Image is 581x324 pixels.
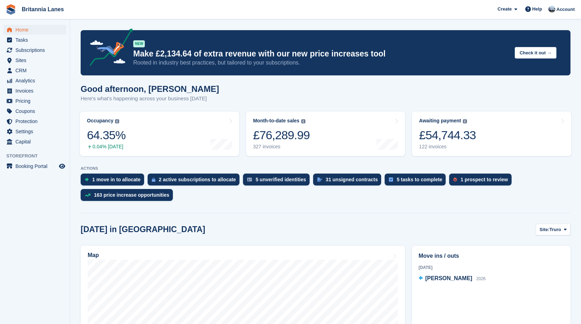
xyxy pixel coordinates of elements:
span: Truro [549,226,561,233]
a: menu [4,96,66,106]
p: Make £2,134.64 of extra revenue with our new price increases tool [133,49,509,59]
span: Storefront [6,153,70,160]
div: £54,744.33 [419,128,476,142]
a: menu [4,66,66,75]
img: active_subscription_to_allocate_icon-d502201f5373d7db506a760aba3b589e785aa758c864c3986d89f69b8ff3... [152,177,155,182]
div: 5 unverified identities [256,177,306,182]
span: 2026 [476,276,486,281]
div: Month-to-date sales [253,118,299,124]
span: Protection [15,116,58,126]
span: Coupons [15,106,58,116]
a: 1 move in to allocate [81,174,148,189]
a: Awaiting payment £54,744.33 122 invoices [412,112,571,156]
img: icon-info-grey-7440780725fd019a000dd9b08b2336e03edf1995a4989e88bcd33f0948082b44.svg [115,119,119,123]
a: 1 prospect to review [449,174,515,189]
a: menu [4,86,66,96]
a: menu [4,25,66,35]
img: price_increase_opportunities-93ffe204e8149a01c8c9dc8f82e8f89637d9d84a8eef4429ea346261dce0b2c0.svg [85,194,90,197]
div: 64.35% [87,128,126,142]
a: menu [4,55,66,65]
button: Site: Truro [536,224,570,235]
h2: Map [88,252,99,258]
span: CRM [15,66,58,75]
a: Month-to-date sales £76,289.99 327 invoices [246,112,405,156]
a: Britannia Lanes [19,4,67,15]
img: icon-info-grey-7440780725fd019a000dd9b08b2336e03edf1995a4989e88bcd33f0948082b44.svg [301,119,305,123]
div: 5 tasks to complete [397,177,442,182]
span: Sites [15,55,58,65]
p: Here's what's happening across your business [DATE] [81,95,219,103]
div: 1 move in to allocate [92,177,141,182]
a: menu [4,45,66,55]
h2: Move ins / outs [419,252,564,260]
div: £76,289.99 [253,128,310,142]
img: contract_signature_icon-13c848040528278c33f63329250d36e43548de30e8caae1d1a13099fd9432cc5.svg [317,177,322,182]
a: menu [4,127,66,136]
div: NEW [133,40,145,47]
span: Booking Portal [15,161,58,171]
div: Occupancy [87,118,113,124]
a: 31 unsigned contracts [313,174,385,189]
span: Capital [15,137,58,147]
a: 5 tasks to complete [385,174,449,189]
a: menu [4,116,66,126]
span: Invoices [15,86,58,96]
span: [PERSON_NAME] [425,275,472,281]
span: Pricing [15,96,58,106]
img: stora-icon-8386f47178a22dfd0bd8f6a31ec36ba5ce8667c1dd55bd0f319d3a0aa187defe.svg [6,4,16,15]
span: Help [532,6,542,13]
a: Occupancy 64.35% 0.04% [DATE] [80,112,239,156]
span: Settings [15,127,58,136]
img: icon-info-grey-7440780725fd019a000dd9b08b2336e03edf1995a4989e88bcd33f0948082b44.svg [463,119,467,123]
a: 2 active subscriptions to allocate [148,174,243,189]
a: Preview store [58,162,66,170]
img: John Millership [548,6,555,13]
a: menu [4,137,66,147]
div: [DATE] [419,264,564,271]
div: 1 prospect to review [460,177,508,182]
img: price-adjustments-announcement-icon-8257ccfd72463d97f412b2fc003d46551f7dbcb40ab6d574587a9cd5c0d94... [84,28,133,68]
div: 163 price increase opportunities [94,192,169,198]
span: Account [556,6,575,13]
div: 122 invoices [419,144,476,150]
p: Rooted in industry best practices, but tailored to your subscriptions. [133,59,509,67]
span: Site: [540,226,549,233]
span: Analytics [15,76,58,86]
a: menu [4,106,66,116]
a: menu [4,76,66,86]
h1: Good afternoon, [PERSON_NAME] [81,84,219,94]
a: [PERSON_NAME] 2026 [419,274,486,283]
a: 5 unverified identities [243,174,313,189]
div: 2 active subscriptions to allocate [159,177,236,182]
a: menu [4,161,66,171]
div: Awaiting payment [419,118,461,124]
span: Home [15,25,58,35]
a: menu [4,35,66,45]
div: 31 unsigned contracts [326,177,378,182]
h2: [DATE] in [GEOGRAPHIC_DATA] [81,225,205,234]
div: 327 invoices [253,144,310,150]
button: Check it out → [515,47,556,59]
a: 163 price increase opportunities [81,189,176,204]
img: verify_identity-adf6edd0f0f0b5bbfe63781bf79b02c33cf7c696d77639b501bdc392416b5a36.svg [247,177,252,182]
img: prospect-51fa495bee0391a8d652442698ab0144808aea92771e9ea1ae160a38d050c398.svg [453,177,457,182]
p: ACTIONS [81,166,570,171]
div: 0.04% [DATE] [87,144,126,150]
span: Subscriptions [15,45,58,55]
span: Tasks [15,35,58,45]
span: Create [498,6,512,13]
img: move_ins_to_allocate_icon-fdf77a2bb77ea45bf5b3d319d69a93e2d87916cf1d5bf7949dd705db3b84f3ca.svg [85,177,89,182]
img: task-75834270c22a3079a89374b754ae025e5fb1db73e45f91037f5363f120a921f8.svg [389,177,393,182]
